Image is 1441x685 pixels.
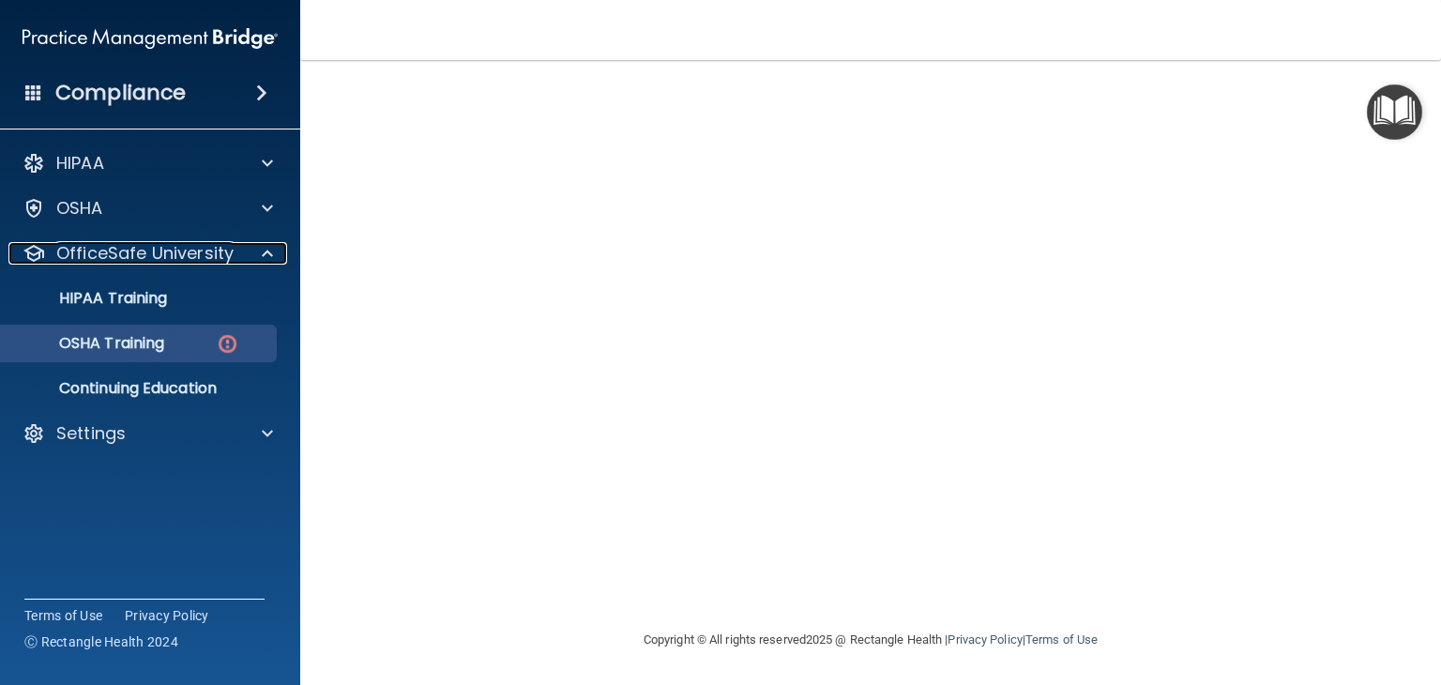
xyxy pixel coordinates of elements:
[216,332,239,356] img: danger-circle.6113f641.png
[56,422,126,445] p: Settings
[55,80,186,106] h4: Compliance
[23,152,273,175] a: HIPAA
[56,242,234,265] p: OfficeSafe University
[56,197,103,220] p: OSHA
[24,632,178,651] span: Ⓒ Rectangle Health 2024
[1367,84,1422,140] button: Open Resource Center
[12,379,268,398] p: Continuing Education
[125,606,209,625] a: Privacy Policy
[352,25,1389,602] iframe: bbp
[23,20,278,57] img: PMB logo
[23,197,273,220] a: OSHA
[528,610,1213,670] div: Copyright © All rights reserved 2025 @ Rectangle Health | |
[24,606,102,625] a: Terms of Use
[948,632,1022,647] a: Privacy Policy
[1025,632,1098,647] a: Terms of Use
[23,422,273,445] a: Settings
[12,289,167,308] p: HIPAA Training
[12,334,164,353] p: OSHA Training
[23,242,273,265] a: OfficeSafe University
[56,152,104,175] p: HIPAA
